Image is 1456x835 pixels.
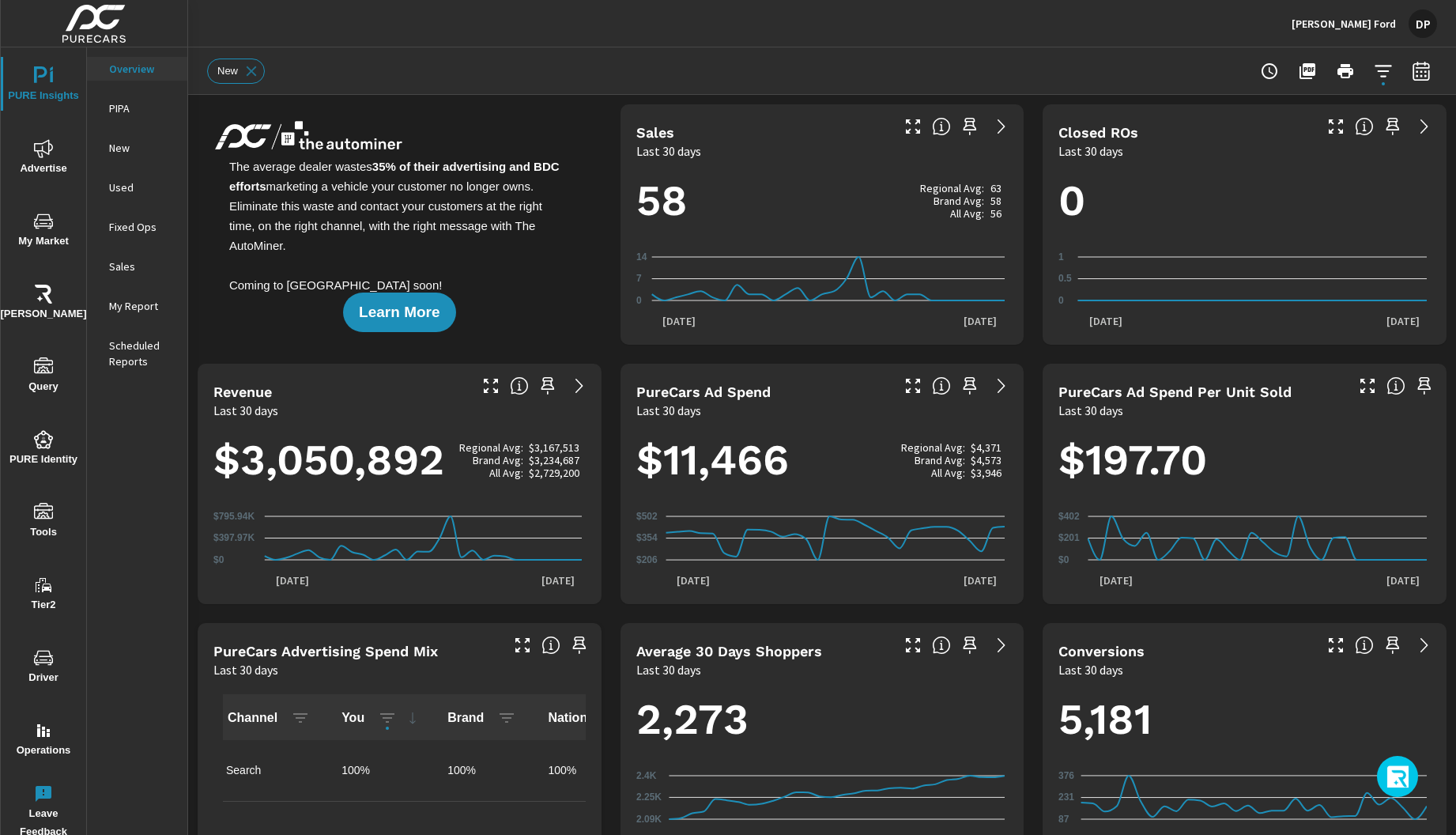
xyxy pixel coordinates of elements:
span: My Market [6,212,81,251]
div: New [87,136,187,160]
h1: 58 [636,174,1009,228]
text: 0.5 [1058,274,1072,285]
span: Save this to your personalized report [567,633,592,658]
p: Scheduled Reports [109,338,175,369]
span: PURE Insights [6,66,81,105]
text: $502 [636,511,658,522]
h1: $197.70 [1058,433,1431,487]
span: This table looks at how you compare to the amount of budget you spend per channel as opposed to y... [541,636,560,655]
button: Make Fullscreen [1323,633,1348,658]
span: Save this to your personalized report [957,114,983,139]
text: $206 [636,554,658,565]
text: 2.09K [636,814,662,825]
div: 100% [341,746,422,795]
span: Number of vehicles sold by the dealership over the selected date range. [Source: This data is sou... [932,117,951,136]
p: Overview [109,61,175,77]
p: Regional Avg: [920,182,984,195]
p: [DATE] [651,313,707,329]
div: Scheduled Reports [87,334,187,373]
p: All Avg: [950,207,984,220]
p: [DATE] [952,572,1008,588]
div: 100% [447,746,522,795]
button: Apply Filters [1367,55,1399,87]
span: Tools [6,503,81,542]
span: National [548,708,636,727]
p: 63 [990,182,1001,195]
p: All Avg: [931,467,965,479]
text: $0 [1058,554,1069,565]
h5: Closed ROs [1058,124,1138,141]
div: Sales [87,255,187,278]
span: Save this to your personalized report [1380,633,1405,658]
div: DP [1409,9,1437,38]
button: Make Fullscreen [1323,114,1348,139]
h5: PureCars Advertising Spend Mix [213,643,438,659]
p: [DATE] [666,572,721,588]
span: You [341,708,422,727]
p: $4,371 [971,441,1001,454]
text: $397.97K [213,533,255,544]
p: $3,234,687 [529,454,579,467]
h5: Conversions [1058,643,1145,659]
p: Last 30 days [1058,660,1123,679]
p: Last 30 days [213,660,278,679]
p: All Avg: [489,467,523,479]
span: Number of Repair Orders Closed by the selected dealership group over the selected time range. [So... [1355,117,1374,136]
p: Used [109,179,175,195]
a: See more details in report [989,373,1014,399]
span: Advertise [6,139,81,178]
img: PureCars TruPayments Logo [210,117,406,157]
p: [DATE] [1088,572,1144,588]
p: Regional Avg: [901,441,965,454]
span: Brand [447,708,522,727]
text: $795.94K [213,511,255,522]
text: 2.25K [636,792,662,803]
p: [DATE] [1078,313,1133,329]
a: See more details in report [1412,114,1437,139]
p: $3,946 [971,467,1001,479]
div: PIPA [87,96,187,120]
span: Save this to your personalized report [957,373,983,399]
p: [DATE] [1375,313,1431,329]
a: See more details in report [1412,633,1437,658]
span: Save this to your personalized report [957,633,983,658]
text: 1 [1058,251,1064,263]
h1: $11,466 [636,433,1009,487]
span: Operations [6,721,81,760]
div: New [207,59,265,84]
p: Sales [109,259,175,274]
p: Last 30 days [1058,401,1123,420]
button: Select Date Range [1405,55,1437,87]
h1: 0 [1058,174,1431,228]
span: Average cost of advertising per each vehicle sold at the dealer over the selected date range. The... [1386,376,1405,395]
span: Channel [228,708,316,727]
button: Make Fullscreen [900,633,926,658]
span: Total cost of media for all PureCars channels for the selected dealership group over the selected... [932,376,951,395]
text: 0 [636,295,642,306]
button: Make Fullscreen [900,373,926,399]
span: Tier2 [6,576,81,614]
p: [DATE] [265,572,320,588]
a: See more details in report [989,633,1014,658]
span: Driver [6,648,81,687]
text: $402 [1058,511,1080,522]
span: Learn More [359,305,439,319]
text: 0 [1058,295,1064,306]
h1: 5,181 [1058,693,1431,746]
button: Print Report [1330,55,1361,87]
p: Last 30 days [1058,142,1123,161]
p: Last 30 days [636,660,701,679]
p: 58 [990,195,1001,207]
p: New [109,140,175,156]
p: Last 30 days [636,142,701,161]
p: $3,167,513 [529,441,579,454]
h5: Sales [636,124,674,141]
a: See more details in report [989,114,1014,139]
p: $4,573 [971,454,1001,467]
span: Save this to your personalized report [1412,373,1437,399]
p: 56 [990,207,1001,220]
span: A rolling 30 day total of daily Shoppers on the dealership website, averaged over the selected da... [932,636,951,655]
p: Last 30 days [636,401,701,420]
p: Regional Avg: [459,441,523,454]
text: 7 [636,274,642,285]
